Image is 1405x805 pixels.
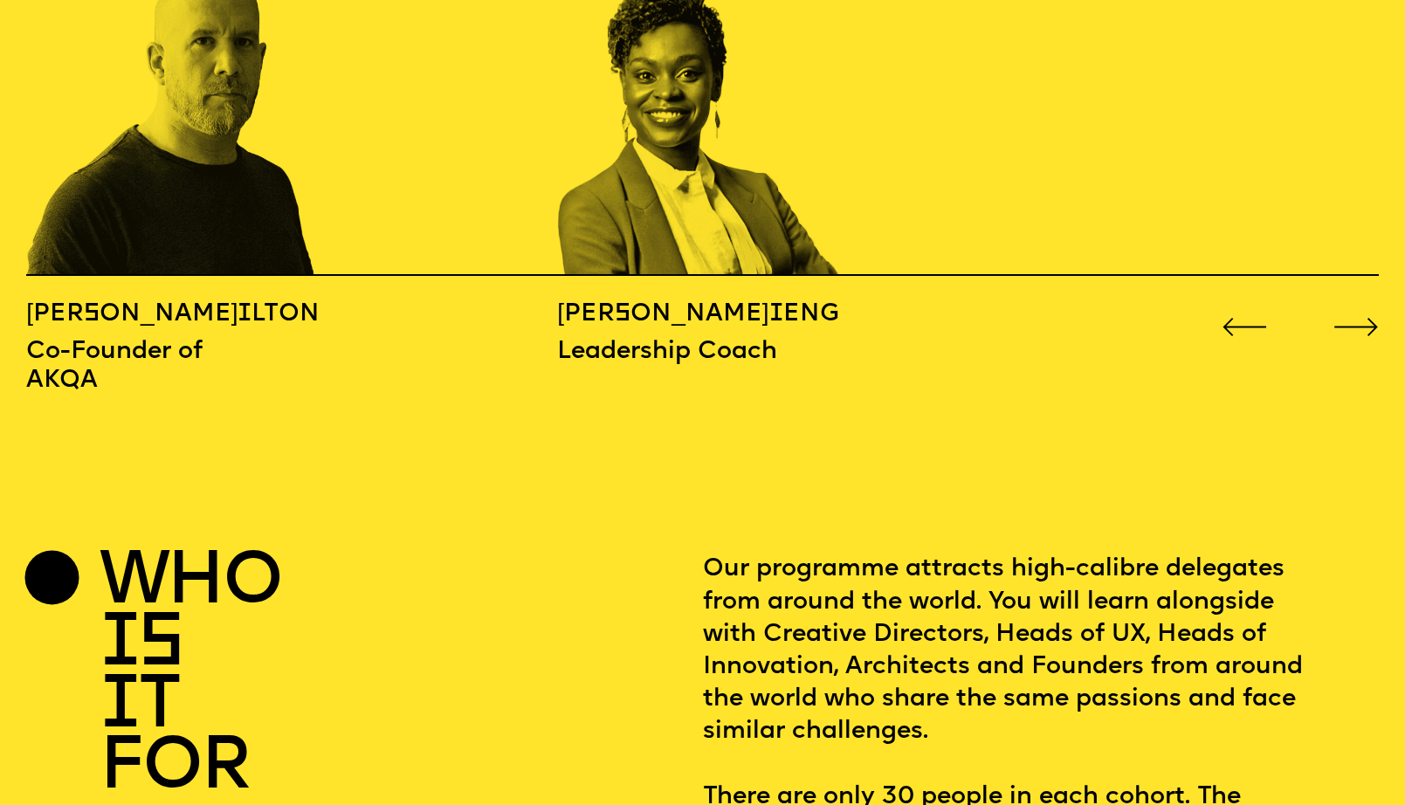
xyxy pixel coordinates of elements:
button: Go to previous slide [1222,312,1267,330]
span: i [100,609,139,682]
p: Leadership Coach [557,331,1080,367]
span: i [100,671,139,744]
p: [PERSON_NAME] lton [26,299,557,331]
button: Go to next slide [1333,312,1379,330]
p: [PERSON_NAME] eng [557,299,1080,331]
span: i [238,302,251,327]
p: Co-Founder of AKQA [26,331,557,396]
span: i [769,302,783,327]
